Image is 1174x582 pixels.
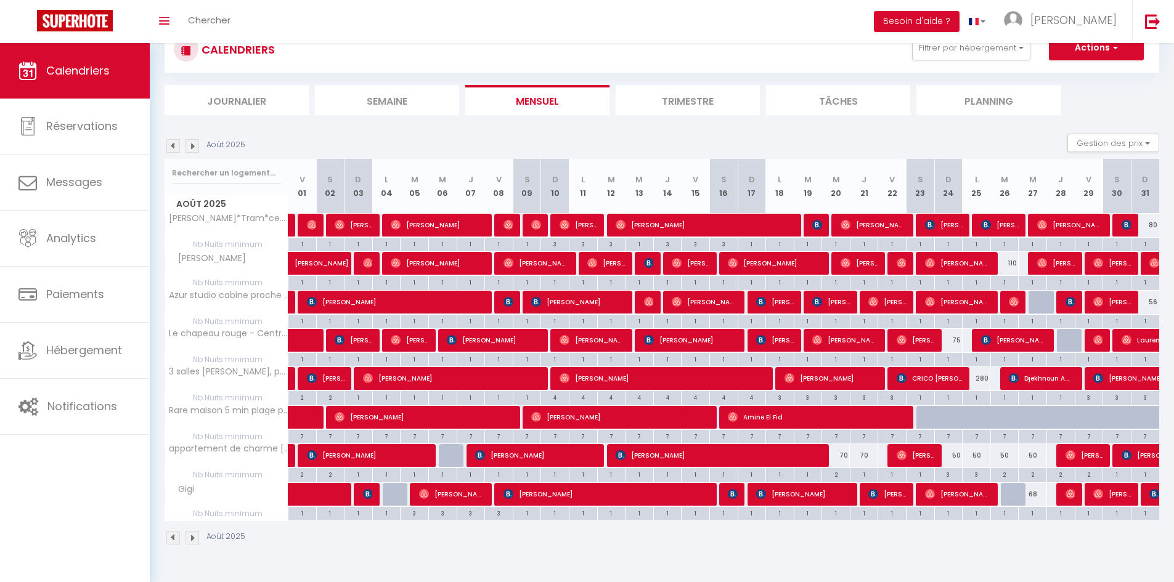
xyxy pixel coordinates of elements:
div: 1 [373,238,401,249]
div: 1 [1075,276,1103,288]
div: 1 [1019,353,1046,365]
div: 1 [878,276,906,288]
th: 14 [653,159,682,214]
div: 1 [850,276,878,288]
div: 1 [935,315,963,326]
span: Le chapeau rouge - Centre historique - Tram - [GEOGRAPHIC_DATA] [167,329,290,338]
div: 1 [1075,315,1103,326]
div: 1 [457,353,485,365]
button: Filtrer par hébergement [912,36,1030,60]
div: 1 [963,276,990,288]
div: 1 [626,276,653,288]
div: 1 [850,353,878,365]
span: [PERSON_NAME] [419,482,485,506]
div: 1 [1019,276,1046,288]
span: [PERSON_NAME] [1093,290,1131,313]
div: 1 [738,238,766,249]
div: 1 [963,353,990,365]
div: 1 [485,315,513,326]
div: 1 [569,315,597,326]
span: [PERSON_NAME] [363,366,542,390]
span: [PERSON_NAME] [644,328,738,352]
span: [PERSON_NAME] [981,328,1047,352]
abbr: J [862,174,866,185]
abbr: L [385,174,388,185]
span: [PERSON_NAME] [391,251,485,275]
input: Rechercher un logement... [172,162,281,184]
span: Nb Nuits minimum [165,238,288,251]
th: 21 [850,159,878,214]
div: 3 [710,238,738,249]
span: [PERSON_NAME] [897,443,934,467]
th: 07 [457,159,485,214]
div: 1 [485,238,513,249]
div: 1 [1131,276,1159,288]
abbr: J [665,174,670,185]
div: 1 [822,315,850,326]
span: [PERSON_NAME] [503,213,513,236]
li: Semaine [315,85,459,115]
span: [PERSON_NAME] [335,213,372,236]
div: 1 [878,238,906,249]
div: 1 [710,315,738,326]
abbr: S [918,174,923,185]
abbr: M [635,174,643,185]
div: 1 [822,353,850,365]
th: 28 [1047,159,1075,214]
abbr: L [581,174,585,185]
span: Sayon IM [503,290,513,313]
div: 1 [654,315,682,326]
div: 1 [710,276,738,288]
a: [PERSON_NAME] [288,252,317,275]
abbr: M [1001,174,1008,185]
img: ... [1004,11,1022,30]
span: [PERSON_NAME] [295,245,351,269]
th: 17 [738,159,766,214]
li: Journalier [165,85,309,115]
div: 1 [401,276,428,288]
div: 1 [878,315,906,326]
div: 1 [822,276,850,288]
div: 1 [878,353,906,365]
div: 1 [541,276,569,288]
div: 1 [766,315,794,326]
div: 1 [1019,315,1046,326]
div: 1 [373,315,401,326]
abbr: S [524,174,530,185]
div: 1 [935,238,963,249]
div: 3 [682,238,709,249]
abbr: D [749,174,755,185]
span: [PERSON_NAME] [756,328,794,352]
span: [PERSON_NAME] [1066,482,1075,506]
div: 1 [1019,238,1046,249]
span: [PERSON_NAME] [616,213,795,236]
div: 1 [710,353,738,365]
span: [PERSON_NAME] [728,482,737,506]
div: 56 [1131,291,1159,313]
div: 1 [401,238,428,249]
th: 20 [822,159,850,214]
div: 1 [794,238,822,249]
span: [PERSON_NAME] [307,290,486,313]
th: 10 [541,159,569,214]
div: 1 [766,353,794,365]
button: Ouvrir le widget de chat LiveChat [10,5,47,42]
th: 18 [766,159,794,214]
span: Amine El Fid [728,405,907,429]
div: 1 [513,276,541,288]
th: 06 [428,159,457,214]
div: 1 [682,353,709,365]
span: [PERSON_NAME] [672,290,738,313]
span: [PERSON_NAME] [616,443,823,467]
span: [PERSON_NAME]*Tram*centre ville [167,214,290,223]
th: 25 [963,159,991,214]
div: 1 [288,315,316,326]
span: [PERSON_NAME] [868,482,906,506]
div: 1 [569,276,597,288]
div: 1 [429,276,457,288]
div: 1 [513,238,541,249]
th: 16 [709,159,738,214]
div: 1 [626,353,653,365]
abbr: M [411,174,418,185]
div: 1 [541,315,569,326]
